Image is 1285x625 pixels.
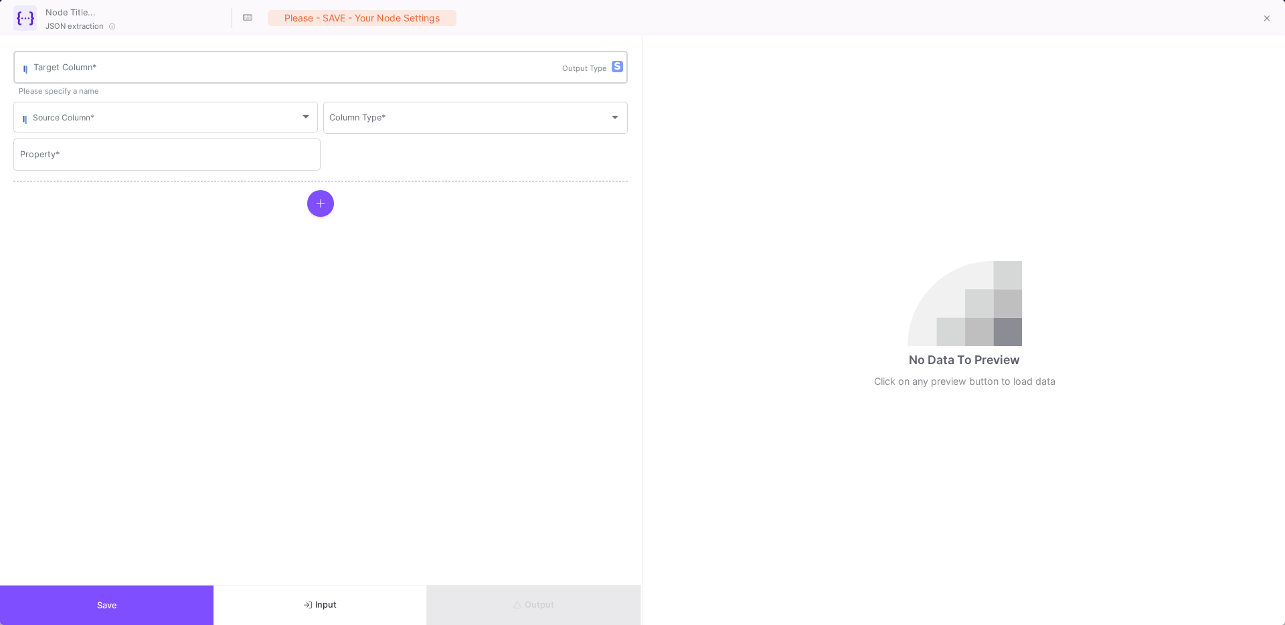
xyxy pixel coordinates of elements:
[234,5,261,31] button: Hotkeys List
[46,21,104,31] span: JSON extraction
[97,600,117,610] span: Save
[19,116,29,124] img: columns.svg
[304,600,337,610] span: Input
[268,10,456,26] div: Please - SAVE - your node settings
[213,586,427,625] button: Input
[909,351,1020,369] div: No Data To Preview
[874,374,1055,389] div: Click on any preview button to load data
[562,64,607,73] div: Output Type
[20,66,30,74] img: columns.svg
[908,261,1022,346] img: no-data.svg
[13,86,628,96] p: Please specify a name
[42,3,230,20] input: Node Title...
[17,9,34,27] img: json.svg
